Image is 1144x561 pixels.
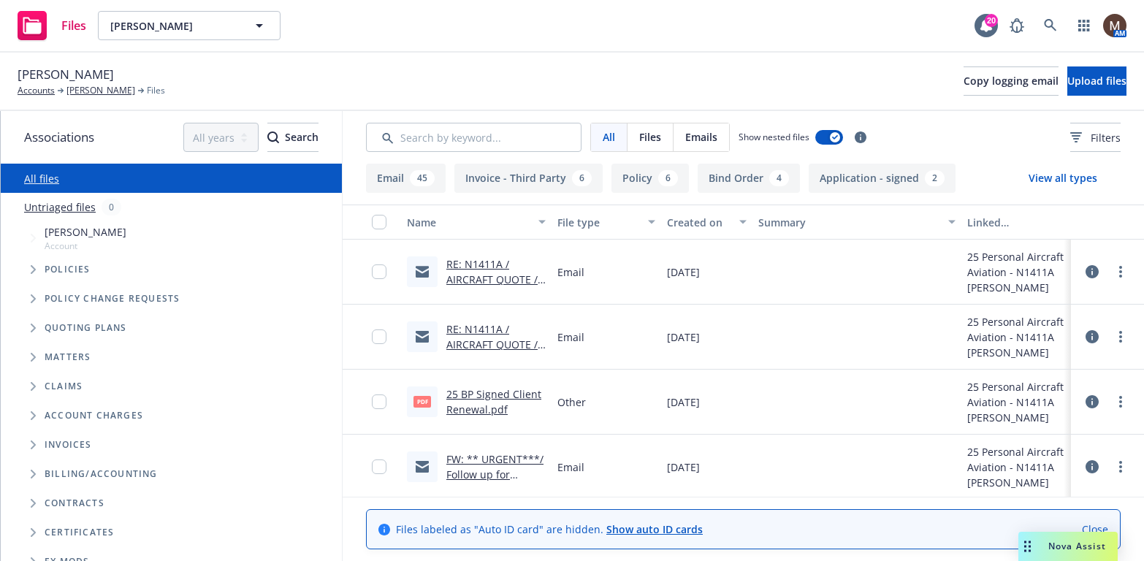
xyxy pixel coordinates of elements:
[769,170,789,186] div: 4
[639,129,661,145] span: Files
[372,215,386,229] input: Select all
[1005,164,1121,193] button: View all types
[45,382,83,391] span: Claims
[267,123,319,151] div: Search
[12,5,92,46] a: Files
[45,240,126,252] span: Account
[24,172,59,186] a: All files
[1002,11,1031,40] a: Report a Bug
[967,444,1065,475] div: 25 Personal Aircraft Aviation - N1411A
[964,66,1059,96] button: Copy logging email
[66,84,135,97] a: [PERSON_NAME]
[267,131,279,143] svg: Search
[45,224,126,240] span: [PERSON_NAME]
[24,128,94,147] span: Associations
[557,394,586,410] span: Other
[446,387,541,416] a: 25 BP Signed Client Renewal.pdf
[366,164,446,193] button: Email
[1112,458,1129,476] a: more
[658,170,678,186] div: 6
[110,18,237,34] span: [PERSON_NAME]
[661,205,752,240] button: Created on
[267,123,319,152] button: SearchSearch
[45,294,180,303] span: Policy change requests
[413,396,431,407] span: pdf
[961,205,1071,240] button: Linked associations
[685,129,717,145] span: Emails
[372,394,386,409] input: Toggle Row Selected
[366,123,581,152] input: Search by keyword...
[985,14,998,27] div: 20
[1103,14,1126,37] img: photo
[18,65,114,84] span: [PERSON_NAME]
[45,324,127,332] span: Quoting plans
[572,170,592,186] div: 6
[1018,532,1037,561] div: Drag to move
[667,215,731,230] div: Created on
[667,394,700,410] span: [DATE]
[603,129,615,145] span: All
[967,379,1065,410] div: 25 Personal Aircraft Aviation - N1411A
[24,199,96,215] a: Untriaged files
[1091,130,1121,145] span: Filters
[758,215,939,230] div: Summary
[552,205,661,240] button: File type
[446,257,538,302] a: RE: N1411A / AIRCRAFT QUOTE / [PERSON_NAME]
[410,170,435,186] div: 45
[967,345,1065,360] div: [PERSON_NAME]
[967,280,1065,295] div: [PERSON_NAME]
[401,205,552,240] button: Name
[45,411,143,420] span: Account charges
[1067,66,1126,96] button: Upload files
[925,170,945,186] div: 2
[557,215,639,230] div: File type
[967,249,1065,280] div: 25 Personal Aircraft Aviation - N1411A
[98,11,281,40] button: [PERSON_NAME]
[372,459,386,474] input: Toggle Row Selected
[557,329,584,345] span: Email
[1112,393,1129,411] a: more
[45,528,114,537] span: Certificates
[45,470,158,478] span: Billing/Accounting
[611,164,689,193] button: Policy
[964,74,1059,88] span: Copy logging email
[667,329,700,345] span: [DATE]
[1067,74,1126,88] span: Upload files
[1112,263,1129,280] a: more
[407,215,530,230] div: Name
[45,499,104,508] span: Contracts
[1070,130,1121,145] span: Filters
[1,221,342,459] div: Tree Example
[606,522,703,536] a: Show auto ID cards
[1048,540,1106,552] span: Nova Assist
[667,459,700,475] span: [DATE]
[557,264,584,280] span: Email
[967,410,1065,425] div: [PERSON_NAME]
[967,314,1065,345] div: 25 Personal Aircraft Aviation - N1411A
[102,199,121,215] div: 0
[454,164,603,193] button: Invoice - Third Party
[45,440,92,449] span: Invoices
[61,20,86,31] span: Files
[1069,11,1099,40] a: Switch app
[372,329,386,344] input: Toggle Row Selected
[446,322,538,367] a: RE: N1411A / AIRCRAFT QUOTE / [PERSON_NAME]
[667,264,700,280] span: [DATE]
[698,164,800,193] button: Bind Order
[1070,123,1121,152] button: Filters
[147,84,165,97] span: Files
[752,205,961,240] button: Summary
[967,215,1065,230] div: Linked associations
[1036,11,1065,40] a: Search
[1082,522,1108,537] a: Close
[372,264,386,279] input: Toggle Row Selected
[557,459,584,475] span: Email
[396,522,703,537] span: Files labeled as "Auto ID card" are hidden.
[739,131,809,143] span: Show nested files
[45,265,91,274] span: Policies
[967,475,1065,490] div: [PERSON_NAME]
[809,164,956,193] button: Application - signed
[1112,328,1129,346] a: more
[18,84,55,97] a: Accounts
[45,353,91,362] span: Matters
